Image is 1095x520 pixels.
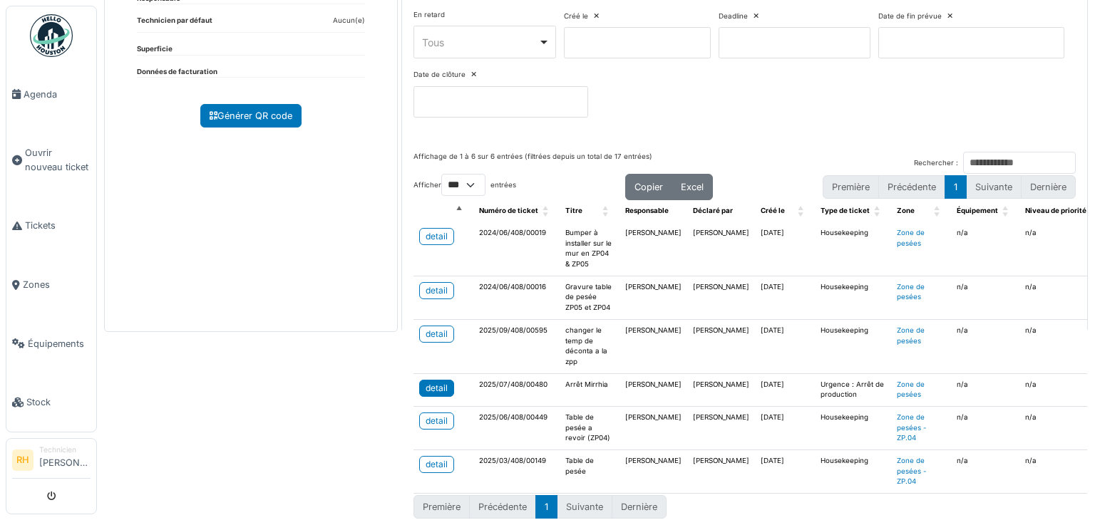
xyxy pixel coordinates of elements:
a: Zone de pesées - ZP.04 [897,457,927,485]
td: [PERSON_NAME] [687,319,755,373]
a: Zones [6,255,96,314]
td: Arrêt Mirrhia [560,373,620,406]
a: Ouvrir nouveau ticket [6,124,96,197]
a: RH Technicien[PERSON_NAME] [12,444,91,479]
td: [PERSON_NAME] [687,406,755,449]
td: 2025/03/408/00149 [473,450,560,494]
li: [PERSON_NAME] [39,444,91,475]
a: detail [419,456,454,473]
span: Titre: Activate to sort [602,200,611,222]
dt: Superficie [137,44,173,55]
button: Copier [625,174,672,200]
td: [DATE] [755,373,815,406]
td: Bumper à installer sur le mur en ZP04 & ZP05 [560,222,620,276]
label: Afficher entrées [413,174,516,196]
label: Deadline [719,11,748,22]
dt: Données de facturation [137,67,217,78]
div: detail [426,284,448,297]
label: Date de fin prévue [878,11,942,22]
button: Excel [672,174,713,200]
td: Housekeeping [815,222,891,276]
span: Titre [565,207,582,214]
a: detail [419,380,454,397]
td: [PERSON_NAME] [687,450,755,494]
td: n/a [951,276,1019,319]
td: 2024/06/408/00016 [473,276,560,319]
td: Table de pesée [560,450,620,494]
td: Urgence : Arrêt de production [815,373,891,406]
td: 2025/06/408/00449 [473,406,560,449]
td: Housekeeping [815,276,891,319]
span: Agenda [24,88,91,101]
div: detail [426,458,448,471]
span: Excel [681,182,704,192]
label: En retard [413,10,445,21]
label: Rechercher : [914,158,958,169]
a: Zone de pesées - ZP.04 [897,413,927,442]
td: n/a [951,373,1019,406]
td: [PERSON_NAME] [620,373,687,406]
td: changer le temp de déconta a la zpp [560,319,620,373]
a: Zone de pesées [897,380,925,399]
nav: pagination [823,175,1076,199]
td: Housekeeping [815,450,891,494]
img: Badge_color-CXgf-gQk.svg [30,14,73,57]
td: [DATE] [755,450,815,494]
td: n/a [951,222,1019,276]
td: Housekeeping [815,319,891,373]
td: [DATE] [755,319,815,373]
td: [DATE] [755,222,815,276]
a: detail [419,282,454,299]
td: 2025/09/408/00595 [473,319,560,373]
span: Équipement: Activate to sort [1002,200,1011,222]
li: RH [12,449,34,471]
td: [PERSON_NAME] [620,276,687,319]
a: detail [419,326,454,343]
span: Copier [634,182,663,192]
td: [PERSON_NAME] [620,222,687,276]
span: Responsable [625,207,669,214]
td: [DATE] [755,406,815,449]
span: Type de ticket [821,207,870,214]
td: Housekeeping [815,406,891,449]
td: [PERSON_NAME] [687,222,755,276]
div: Technicien [39,444,91,455]
span: Numéro de ticket [479,207,538,214]
div: detail [426,382,448,395]
button: 1 [945,175,967,199]
a: detail [419,412,454,430]
a: Zone de pesées [897,326,925,345]
div: detail [426,328,448,340]
span: Équipement [957,207,998,214]
a: Stock [6,373,96,432]
a: Agenda [6,65,96,124]
span: Zone [897,207,915,214]
label: Date de clôture [413,70,466,80]
span: Zone: Activate to sort [934,200,942,222]
td: [DATE] [755,276,815,319]
a: Équipements [6,314,96,373]
td: n/a [951,319,1019,373]
a: Générer QR code [200,104,302,128]
td: Table de pesée a revoir (ZP04) [560,406,620,449]
td: 2024/06/408/00019 [473,222,560,276]
span: Équipements [28,337,91,350]
span: Créé le: Activate to sort [798,200,806,222]
nav: pagination [413,495,667,519]
span: Niveau de priorité [1025,207,1086,214]
div: Tous [422,35,538,50]
div: Affichage de 1 à 6 sur 6 entrées (filtrées depuis un total de 17 entrées) [413,152,652,174]
button: 1 [535,495,557,519]
td: n/a [951,450,1019,494]
span: Type de ticket: Activate to sort [874,200,883,222]
span: Stock [26,395,91,409]
td: [PERSON_NAME] [620,450,687,494]
dt: Technicien par défaut [137,16,212,32]
span: Numéro de ticket: Activate to sort [543,200,551,222]
div: detail [426,230,448,243]
td: Gravure table de pesée ZP05 et ZP04 [560,276,620,319]
div: detail [426,415,448,427]
td: 2025/07/408/00480 [473,373,560,406]
dd: Aucun(e) [333,16,365,26]
label: Créé le [564,11,588,22]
